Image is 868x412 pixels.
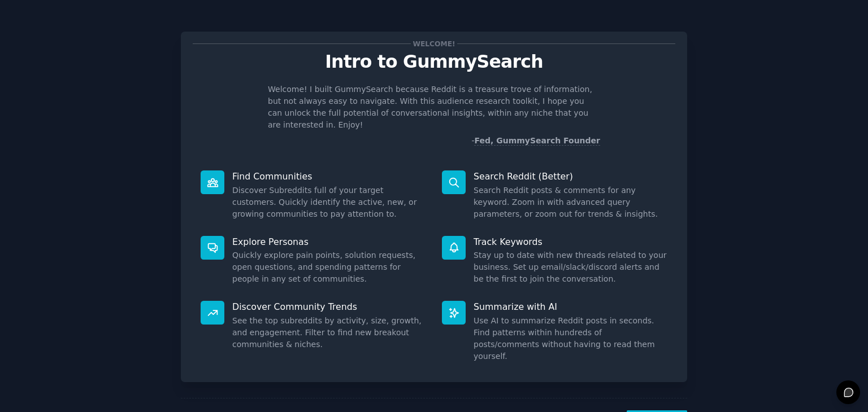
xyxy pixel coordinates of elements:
[474,236,667,248] p: Track Keywords
[232,170,426,182] p: Find Communities
[474,170,667,182] p: Search Reddit (Better)
[474,136,600,146] a: Fed, GummySearch Founder
[474,249,667,285] dd: Stay up to date with new threads related to your business. Set up email/slack/discord alerts and ...
[474,185,667,220] dd: Search Reddit posts & comments for any keyword. Zoom in with advanced query parameters, or zoom o...
[411,38,457,50] span: Welcome!
[193,52,675,72] p: Intro to GummySearch
[232,185,426,220] dd: Discover Subreddits full of your target customers. Quickly identify the active, new, or growing c...
[232,301,426,313] p: Discover Community Trends
[474,315,667,362] dd: Use AI to summarize Reddit posts in seconds. Find patterns within hundreds of posts/comments with...
[471,135,600,147] div: -
[232,315,426,350] dd: See the top subreddits by activity, size, growth, and engagement. Filter to find new breakout com...
[232,249,426,285] dd: Quickly explore pain points, solution requests, open questions, and spending patterns for people ...
[268,84,600,131] p: Welcome! I built GummySearch because Reddit is a treasure trove of information, but not always ea...
[474,301,667,313] p: Summarize with AI
[232,236,426,248] p: Explore Personas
